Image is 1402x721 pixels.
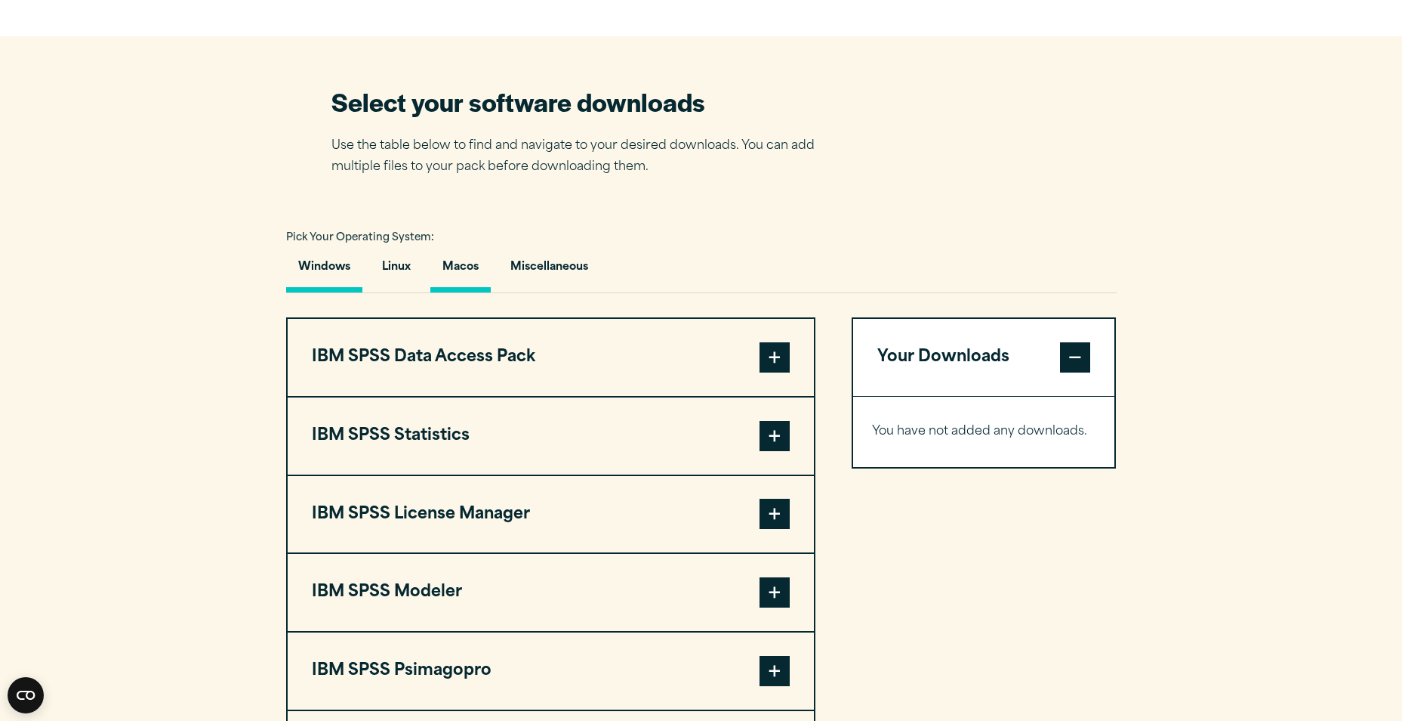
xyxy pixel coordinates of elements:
p: Use the table below to find and navigate to your desired downloads. You can add multiple files to... [331,135,837,179]
h2: Select your software downloads [331,85,837,119]
button: Your Downloads [853,319,1115,396]
span: Pick Your Operating System: [286,233,434,243]
button: IBM SPSS Data Access Pack [288,319,814,396]
button: Macos [430,249,491,292]
div: Your Downloads [853,396,1115,467]
button: Windows [286,249,362,292]
button: IBM SPSS Statistics [288,398,814,475]
button: IBM SPSS Modeler [288,554,814,631]
button: IBM SPSS License Manager [288,476,814,553]
button: IBM SPSS Psimagopro [288,633,814,710]
p: You have not added any downloads. [872,421,1096,443]
button: Miscellaneous [498,249,600,292]
button: Open CMP widget [8,677,44,713]
button: Linux [370,249,423,292]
